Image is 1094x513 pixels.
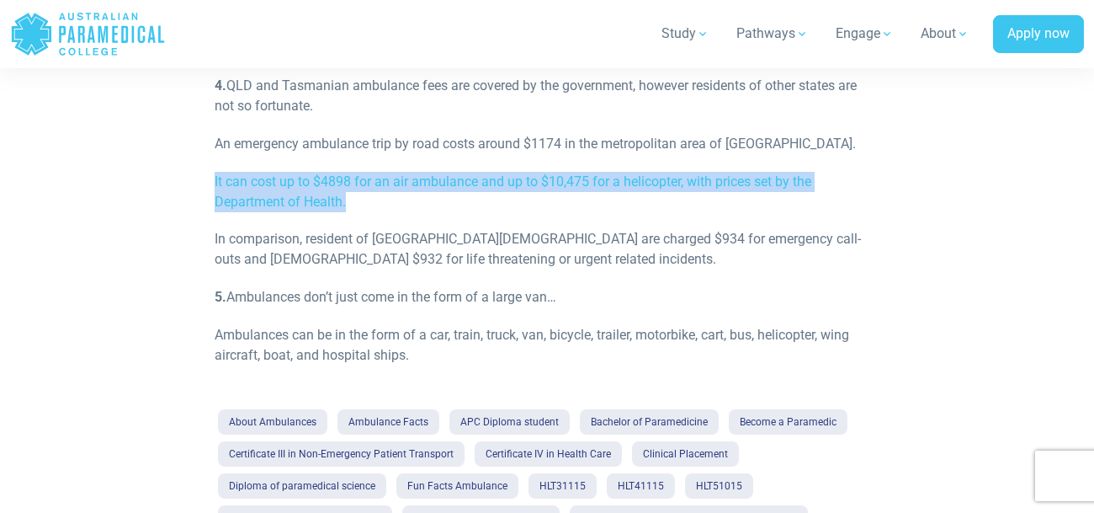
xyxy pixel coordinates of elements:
[396,473,518,499] a: Fun Facts Ambulance
[607,473,675,499] a: HLT41115
[215,229,879,270] p: In comparison, resident of [GEOGRAPHIC_DATA][DEMOGRAPHIC_DATA] are charged $934 for emergency cal...
[337,409,439,435] a: Ambulance Facts
[449,409,570,435] a: APC Diploma student
[911,10,980,57] a: About
[651,10,720,57] a: Study
[218,441,465,467] a: Certificate III in Non-Emergency Patient Transport
[632,441,739,467] a: Clinical Placement
[215,172,879,212] p: It can cost up to $4898 for an air ambulance and up to $10,475 for a helicopter, with prices set ...
[729,409,847,435] a: Become a Paramedic
[215,76,879,116] p: QLD and Tasmanian ambulance fees are covered by the government, however residents of other states...
[215,77,226,94] strong: 4.
[826,10,904,57] a: Engage
[215,134,879,154] p: An emergency ambulance trip by road costs around $1174 in the metropolitan area of [GEOGRAPHIC_DA...
[215,287,879,307] p: Ambulances don’t just come in the form of a large van…
[528,473,597,499] a: HLT31115
[580,409,719,435] a: Bachelor of Paramedicine
[993,15,1084,54] a: Apply now
[218,409,327,435] a: About Ambulances
[215,289,226,305] strong: 5.
[475,441,622,467] a: Certificate IV in Health Care
[218,473,386,499] a: Diploma of paramedical science
[215,325,879,366] p: Ambulances can be in the form of a car, train, truck, van, bicycle, trailer, motorbike, cart, bus...
[10,7,166,61] a: Australian Paramedical College
[685,473,753,499] a: HLT51015
[726,10,819,57] a: Pathways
